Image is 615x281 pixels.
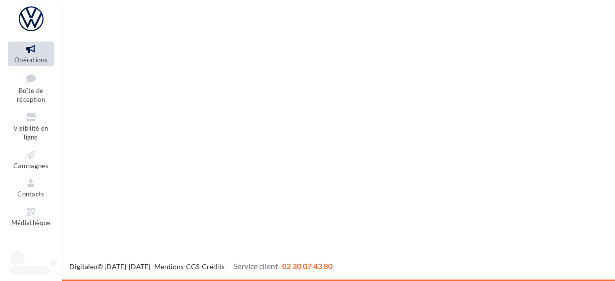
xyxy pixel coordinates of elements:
[8,176,54,200] a: Contacts
[202,262,225,271] a: Crédits
[13,162,48,170] span: Campagnes
[14,56,47,64] span: Opérations
[69,262,97,271] a: Digitaleo
[154,262,184,271] a: Mentions
[17,190,45,198] span: Contacts
[8,147,54,172] a: Campagnes
[8,110,54,143] a: Visibilité en ligne
[69,262,332,271] span: © [DATE]-[DATE] - - -
[186,262,199,271] a: CGS
[11,219,51,227] span: Médiathèque
[282,261,332,271] span: 02 30 07 43 80
[8,70,54,106] a: Boîte de réception
[8,42,54,66] a: Opérations
[17,87,45,104] span: Boîte de réception
[8,204,54,229] a: Médiathèque
[13,124,48,141] span: Visibilité en ligne
[234,261,278,271] span: Service client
